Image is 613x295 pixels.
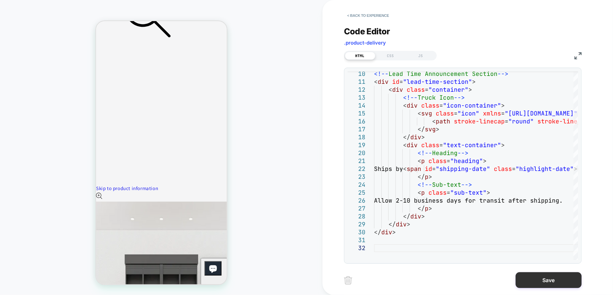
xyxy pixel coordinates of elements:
[348,165,365,173] div: 22
[428,173,432,180] span: >
[348,213,365,220] div: 28
[450,189,487,196] span: "sub-text"
[392,86,403,93] span: div
[348,70,365,78] div: 10
[348,220,365,228] div: 29
[454,94,465,101] span: -->
[436,125,439,133] span: >
[447,189,450,196] span: =
[410,213,421,220] span: div
[432,165,436,173] span: =
[443,102,501,109] span: "icon-container"
[512,165,516,173] span: =
[494,165,512,173] span: class
[454,110,458,117] span: =
[403,141,407,149] span: <
[450,157,483,165] span: "heading"
[425,205,428,212] span: p
[505,110,577,117] span: "[URL][DOMAIN_NAME]"
[345,52,375,60] div: HTML
[468,86,472,93] span: >
[421,213,425,220] span: >
[505,117,508,125] span: =
[381,228,392,236] span: div
[410,133,421,141] span: div
[443,141,501,149] span: "text-container"
[428,205,432,212] span: >
[403,102,407,109] span: <
[439,141,443,149] span: =
[432,117,436,125] span: <
[418,157,421,165] span: <
[407,141,418,149] span: div
[436,117,450,125] span: path
[407,86,425,93] span: class
[439,102,443,109] span: =
[516,165,574,173] span: "highlight-date"
[374,70,389,78] span: <!--
[344,10,392,21] button: < Back to experience
[399,78,403,85] span: =
[421,133,425,141] span: >
[374,228,381,236] span: </
[501,141,505,149] span: >
[348,86,365,94] div: 12
[483,157,487,165] span: >
[421,189,425,196] span: p
[348,189,365,197] div: 25
[348,228,365,236] div: 30
[348,94,365,102] div: 13
[418,189,421,196] span: <
[425,125,436,133] span: svg
[501,110,505,117] span: =
[374,165,403,173] span: Ships by
[418,205,425,212] span: </
[432,181,461,188] span: Sub-text
[458,110,479,117] span: "icon"
[418,149,432,157] span: <!--
[403,165,407,173] span: <
[403,213,410,220] span: </
[508,117,534,125] span: "round"
[432,149,458,157] span: Heading
[348,141,365,149] div: 19
[348,133,365,141] div: 18
[406,52,436,60] div: JS
[348,102,365,110] div: 14
[428,86,468,93] span: "container"
[425,165,432,173] span: id
[497,197,563,204] span: it after shipping.
[344,40,386,46] span: .product-delivery
[403,94,418,101] span: <!--
[348,205,365,213] div: 27
[428,157,447,165] span: class
[407,165,421,173] span: span
[436,110,454,117] span: class
[418,181,432,188] span: <!--
[344,26,390,36] span: Code Editor
[348,125,365,133] div: 17
[389,70,497,78] span: Lead Time Announcement Section
[483,110,501,117] span: xmlns
[375,52,406,60] div: CSS
[403,133,410,141] span: </
[436,165,490,173] span: "shipping-date"
[458,149,468,157] span: -->
[348,197,365,205] div: 26
[425,86,428,93] span: =
[348,181,365,189] div: 24
[374,197,497,204] span: Allow 2-10 business days for trans
[472,78,476,85] span: >
[501,102,505,109] span: >
[348,173,365,181] div: 23
[407,220,410,228] span: >
[537,117,592,125] span: stroke-linejoin
[487,189,490,196] span: >
[396,220,407,228] span: div
[421,110,432,117] span: svg
[348,110,365,117] div: 15
[425,173,428,180] span: p
[421,102,439,109] span: class
[418,94,454,101] span: Truck Icon
[378,78,389,85] span: div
